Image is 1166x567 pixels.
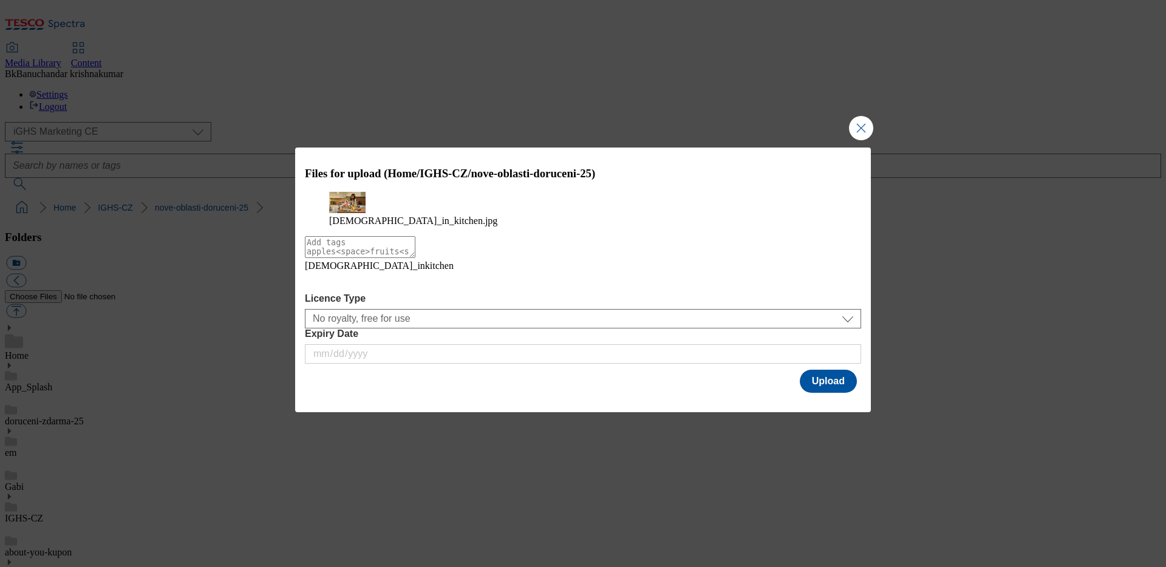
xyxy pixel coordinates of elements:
label: Expiry Date [305,328,861,339]
img: preview [329,192,366,213]
span: [DEMOGRAPHIC_DATA]_inkitchen [305,260,454,271]
div: Modal [295,148,871,412]
h3: Files for upload (Home/IGHS-CZ/nove-oblasti-doruceni-25) [305,167,861,180]
button: Upload [800,370,857,393]
figcaption: [DEMOGRAPHIC_DATA]_in_kitchen.jpg [329,216,837,226]
label: Licence Type [305,293,861,304]
button: Close Modal [849,116,873,140]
